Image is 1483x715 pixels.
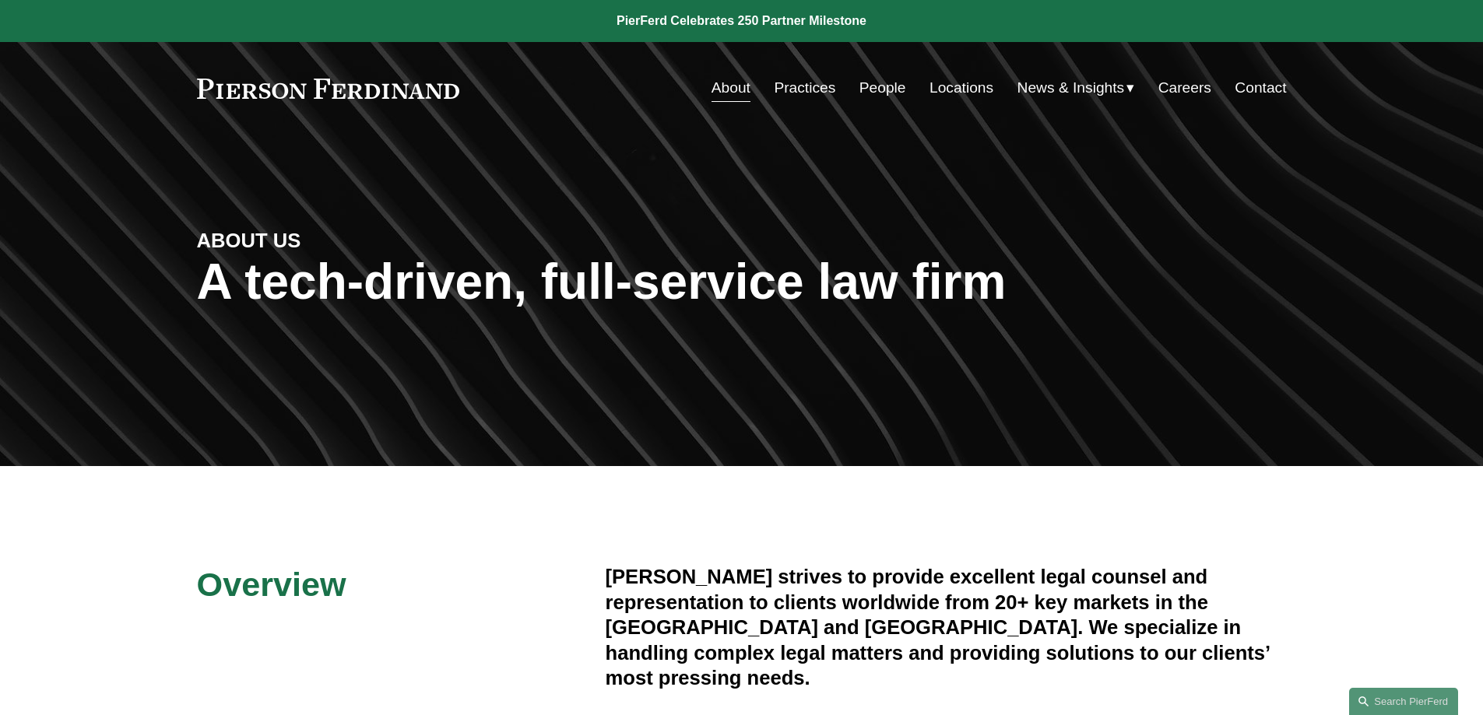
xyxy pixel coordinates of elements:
[197,230,301,251] strong: ABOUT US
[859,73,906,103] a: People
[1158,73,1211,103] a: Careers
[606,564,1287,690] h4: [PERSON_NAME] strives to provide excellent legal counsel and representation to clients worldwide ...
[197,254,1287,310] h1: A tech-driven, full-service law firm
[1235,73,1286,103] a: Contact
[1349,688,1458,715] a: Search this site
[197,566,346,603] span: Overview
[774,73,835,103] a: Practices
[1017,75,1125,102] span: News & Insights
[712,73,750,103] a: About
[1017,73,1135,103] a: folder dropdown
[930,73,993,103] a: Locations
